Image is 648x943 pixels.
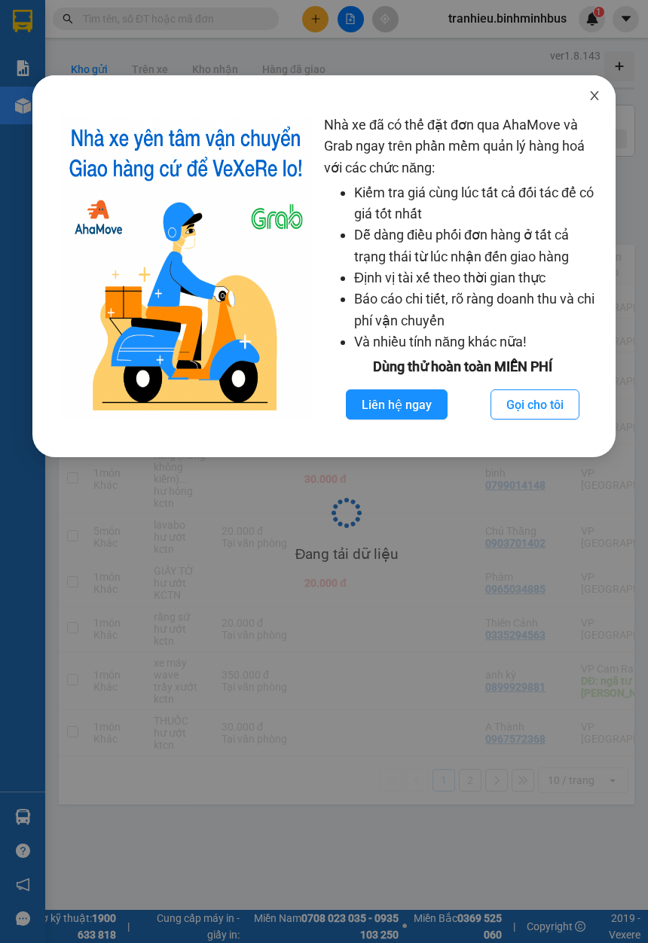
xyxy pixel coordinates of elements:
li: Định vị tài xế theo thời gian thực [354,267,601,288]
span: Liên hệ ngay [362,395,432,414]
button: Gọi cho tôi [491,389,579,420]
span: Gọi cho tôi [506,395,564,414]
div: Nhà xe đã có thể đặt đơn qua AhaMove và Grab ngay trên phần mềm quản lý hàng hoá với các chức năng: [324,114,601,420]
li: Kiểm tra giá cùng lúc tất cả đối tác để có giá tốt nhất [354,182,601,225]
button: Liên hệ ngay [346,389,448,420]
img: logo [60,114,312,420]
div: Dùng thử hoàn toàn MIỄN PHÍ [324,356,601,377]
li: Dễ dàng điều phối đơn hàng ở tất cả trạng thái từ lúc nhận đến giao hàng [354,224,601,267]
button: Close [573,75,616,117]
span: close [588,90,601,102]
li: Báo cáo chi tiết, rõ ràng doanh thu và chi phí vận chuyển [354,288,601,331]
li: Và nhiều tính năng khác nữa! [354,331,601,352]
